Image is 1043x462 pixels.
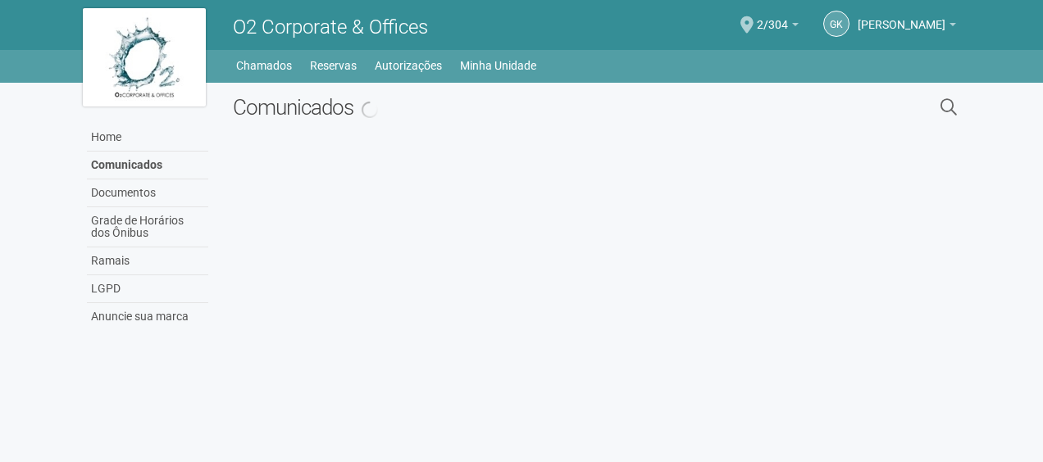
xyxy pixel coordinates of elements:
a: Ramais [87,247,208,275]
span: Gleice Kelly [858,2,945,31]
a: Chamados [236,54,292,77]
a: Documentos [87,179,208,207]
img: spinner.png [361,101,379,119]
a: GK [823,11,849,37]
a: Comunicados [87,152,208,179]
h2: Comunicados [233,95,772,120]
a: 2/304 [757,20,799,34]
a: Reservas [310,54,357,77]
a: Minha Unidade [460,54,536,77]
a: LGPD [87,275,208,303]
a: Home [87,124,208,152]
span: 2/304 [757,2,788,31]
a: Autorizações [375,54,442,77]
a: Grade de Horários dos Ônibus [87,207,208,247]
span: O2 Corporate & Offices [233,16,428,38]
a: [PERSON_NAME] [858,20,956,34]
a: Anuncie sua marca [87,303,208,330]
img: logo.jpg [83,8,206,106]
